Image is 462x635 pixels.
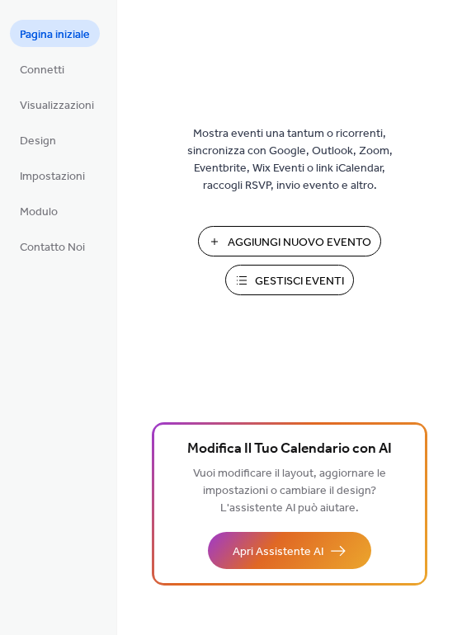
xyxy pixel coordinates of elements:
[255,273,344,290] span: Gestisci Eventi
[20,204,58,221] span: Modulo
[20,62,64,79] span: Connetti
[20,239,85,256] span: Contatto Noi
[20,133,56,150] span: Design
[20,168,85,186] span: Impostazioni
[10,55,74,82] a: Connetti
[10,197,68,224] a: Modulo
[198,226,381,256] button: Aggiungi Nuovo Evento
[193,463,386,520] span: Vuoi modificare il layout, aggiornare le impostazioni o cambiare il design? L'assistente AI può a...
[233,543,323,561] span: Apri Assistente AI
[10,91,104,118] a: Visualizzazioni
[10,233,95,260] a: Contatto Noi
[10,20,100,47] a: Pagina iniziale
[20,26,90,44] span: Pagina iniziale
[178,125,401,195] span: Mostra eventi una tantum o ricorrenti, sincronizza con Google, Outlook, Zoom, Eventbrite, Wix Eve...
[10,162,95,189] a: Impostazioni
[208,532,371,569] button: Apri Assistente AI
[228,234,371,252] span: Aggiungi Nuovo Evento
[10,126,66,153] a: Design
[187,438,392,461] span: Modifica Il Tuo Calendario con AI
[20,97,94,115] span: Visualizzazioni
[225,265,354,295] button: Gestisci Eventi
